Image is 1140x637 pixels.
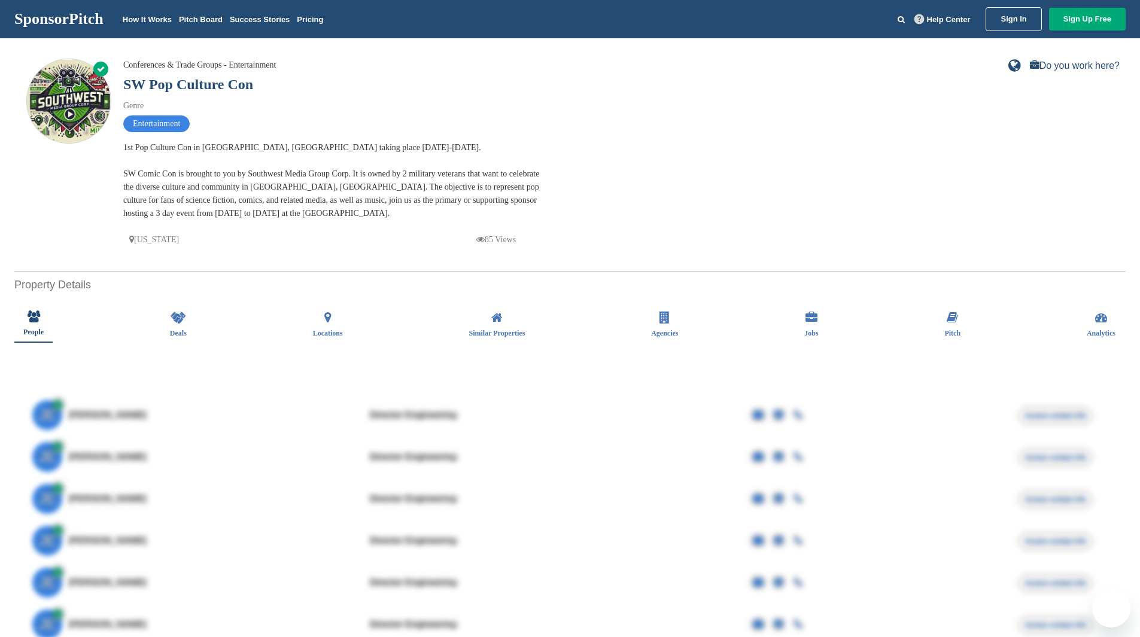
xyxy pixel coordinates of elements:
span: People [23,328,44,336]
p: [US_STATE] [129,232,179,247]
span: Access contact info [1018,532,1093,550]
div: Director Engineering [369,494,549,504]
a: Sign Up Free [1049,8,1126,31]
span: Entertainment [123,115,190,132]
span: Access contact info [1018,490,1093,508]
span: Access contact info [1018,616,1093,634]
div: Director Engineering [369,536,549,545]
span: Agencies [651,330,678,337]
span: [PERSON_NAME] [68,536,147,545]
span: [PERSON_NAME] [68,410,147,420]
a: JE [PERSON_NAME] Director Engineering Access contact info [32,562,1108,604]
a: SW Pop Culture Con [123,77,253,92]
div: Genre [123,99,542,112]
span: [PERSON_NAME] [68,452,147,462]
div: Director Engineering [369,410,549,420]
div: Conferences & Trade Groups - Entertainment [123,59,276,72]
span: Access contact info [1018,449,1093,467]
span: [PERSON_NAME] [68,620,147,629]
img: Sponsorpitch & SW Pop Culture Con [27,60,111,144]
a: Help Center [912,13,973,26]
h2: Property Details [14,277,1126,293]
a: SponsorPitch [14,11,104,27]
iframe: Button to launch messaging window [1092,589,1130,627]
span: JE [32,484,62,514]
a: JE [PERSON_NAME] Director Engineering Access contact info [32,520,1108,562]
span: JE [32,442,62,472]
a: Success Stories [230,15,290,24]
a: JE [PERSON_NAME] Director Engineering Access contact info [32,478,1108,520]
a: Do you work here? [1030,61,1120,71]
span: Access contact info [1018,407,1093,425]
span: Similar Properties [469,330,525,337]
a: Sign In [986,7,1041,31]
a: Pitch Board [179,15,223,24]
p: 85 Views [476,232,516,247]
span: Deals [170,330,187,337]
a: JE [PERSON_NAME] Director Engineering Access contact info [32,436,1108,478]
span: Locations [313,330,343,337]
a: JE [PERSON_NAME] Director Engineering Access contact info [32,394,1108,436]
span: Access contact info [1018,574,1093,592]
div: 1st Pop Culture Con in [GEOGRAPHIC_DATA], [GEOGRAPHIC_DATA] taking place [DATE]-[DATE]. SW Comic ... [123,141,542,220]
span: [PERSON_NAME] [68,494,147,504]
span: [PERSON_NAME] [68,578,147,587]
a: How It Works [123,15,172,24]
span: Analytics [1087,330,1115,337]
div: Director Engineering [369,452,549,462]
span: Jobs [804,330,818,337]
div: Director Engineering [369,578,549,587]
span: Pitch [944,330,960,337]
span: JE [32,526,62,556]
div: Director Engineering [369,620,549,629]
span: JE [32,568,62,598]
span: JE [32,400,62,430]
a: Pricing [297,15,323,24]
